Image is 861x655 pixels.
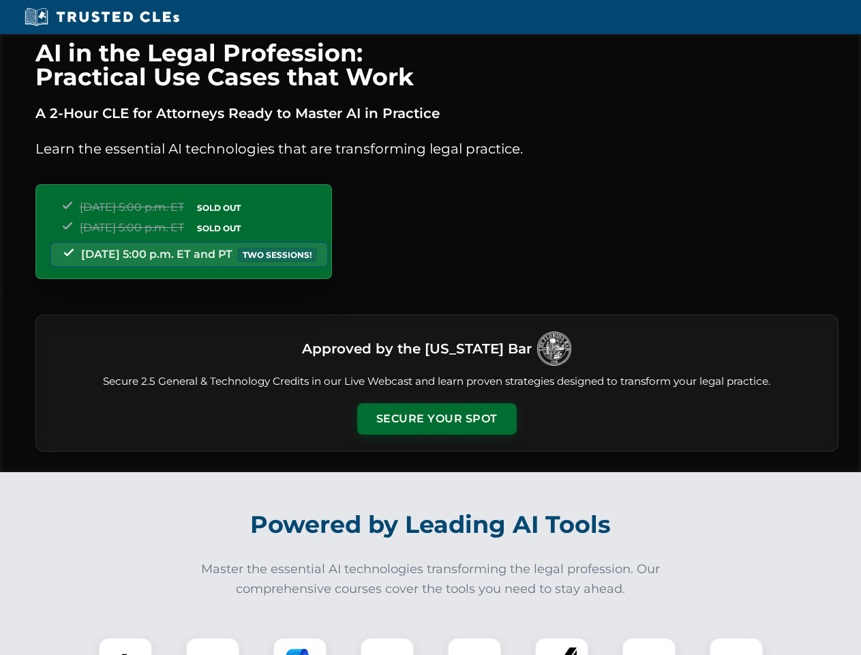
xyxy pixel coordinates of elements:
p: Master the essential AI technologies transforming the legal profession. Our comprehensive courses... [192,559,669,599]
h2: Powered by Leading AI Tools [53,501,809,549]
img: Trusted CLEs [20,7,183,27]
img: Logo [537,332,571,366]
span: [DATE] 5:00 p.m. ET [80,221,184,234]
h3: Approved by the [US_STATE] Bar [302,336,532,361]
p: Learn the essential AI technologies that are transforming legal practice. [35,138,839,160]
span: SOLD OUT [192,221,245,235]
p: A 2-Hour CLE for Attorneys Ready to Master AI in Practice [35,102,839,124]
span: SOLD OUT [192,201,245,215]
h1: AI in the Legal Profession: Practical Use Cases that Work [35,41,839,89]
span: [DATE] 5:00 p.m. ET [80,201,184,214]
p: Secure 2.5 General & Technology Credits in our Live Webcast and learn proven strategies designed ... [52,374,821,390]
button: Secure Your Spot [357,403,517,435]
